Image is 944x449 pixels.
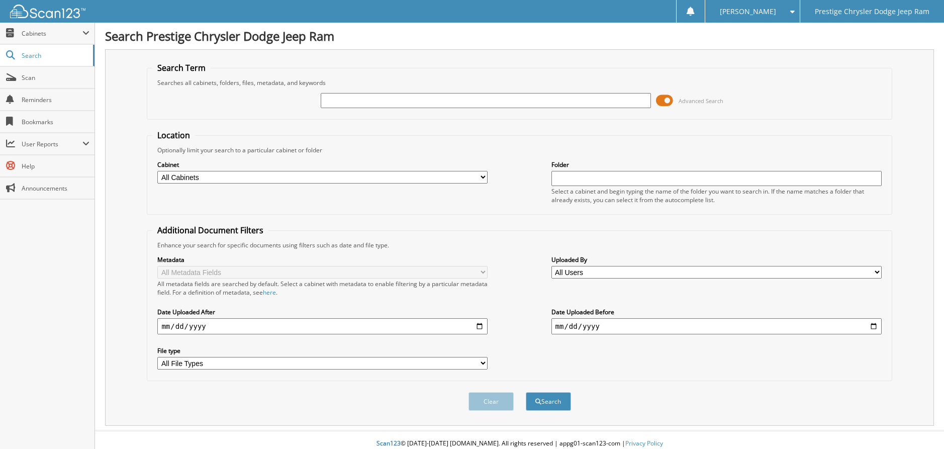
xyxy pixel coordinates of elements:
[157,346,488,355] label: File type
[22,96,89,104] span: Reminders
[152,146,886,154] div: Optionally limit your search to a particular cabinet or folder
[152,130,195,141] legend: Location
[22,51,88,60] span: Search
[551,318,882,334] input: end
[157,280,488,297] div: All metadata fields are searched by default. Select a cabinet with metadata to enable filtering b...
[157,255,488,264] label: Metadata
[679,97,723,105] span: Advanced Search
[376,439,401,447] span: Scan123
[551,255,882,264] label: Uploaded By
[157,318,488,334] input: start
[625,439,663,447] a: Privacy Policy
[551,308,882,316] label: Date Uploaded Before
[152,225,268,236] legend: Additional Document Filters
[157,160,488,169] label: Cabinet
[22,118,89,126] span: Bookmarks
[152,241,886,249] div: Enhance your search for specific documents using filters such as date and file type.
[22,162,89,170] span: Help
[551,160,882,169] label: Folder
[468,392,514,411] button: Clear
[526,392,571,411] button: Search
[10,5,85,18] img: scan123-logo-white.svg
[551,187,882,204] div: Select a cabinet and begin typing the name of the folder you want to search in. If the name match...
[22,73,89,82] span: Scan
[152,62,211,73] legend: Search Term
[720,9,776,15] span: [PERSON_NAME]
[152,78,886,87] div: Searches all cabinets, folders, files, metadata, and keywords
[815,9,929,15] span: Prestige Chrysler Dodge Jeep Ram
[105,28,934,44] h1: Search Prestige Chrysler Dodge Jeep Ram
[22,140,82,148] span: User Reports
[263,288,276,297] a: here
[157,308,488,316] label: Date Uploaded After
[22,29,82,38] span: Cabinets
[22,184,89,193] span: Announcements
